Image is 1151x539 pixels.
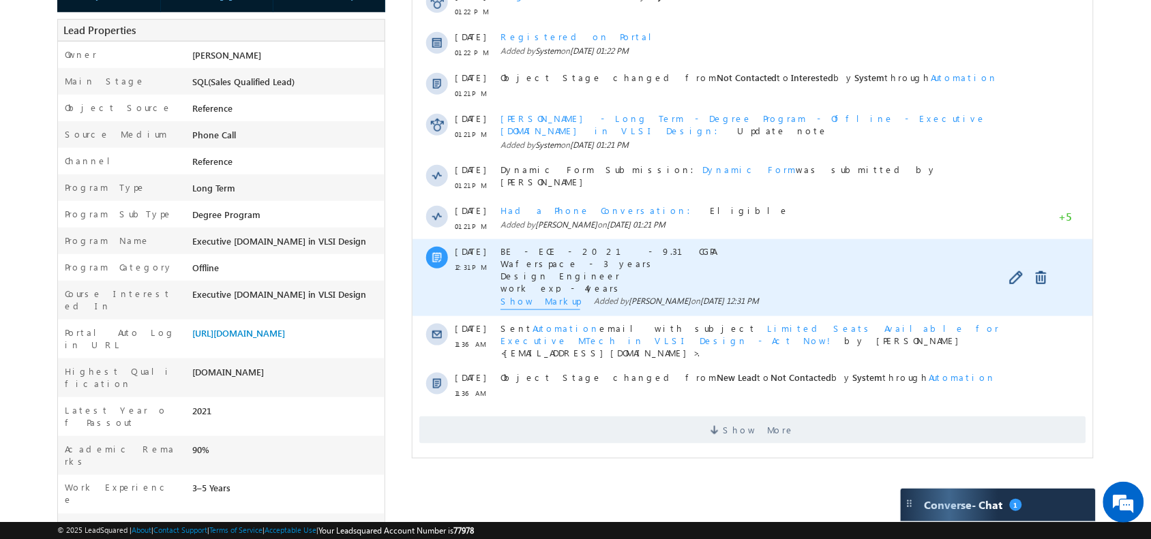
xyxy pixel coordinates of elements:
[65,181,146,194] label: Program Type
[65,75,145,87] label: Main Stage
[194,357,253,367] span: [DATE] 01:21 PM
[42,184,83,196] span: 01:22 PM
[88,356,588,369] span: Added by on
[290,301,384,313] span: Dynamic Form
[443,209,473,221] span: System
[189,482,385,501] div: 3–5 Years
[1010,499,1022,511] span: 1
[88,509,584,521] span: Object Stage changed from to by through
[288,433,346,444] span: [DATE] 12:31 PM
[65,521,164,533] label: Website Page
[265,525,316,534] a: Acceptable Use
[224,7,256,40] div: Minimize live chat window
[42,358,83,370] span: 01:21 PM
[646,348,660,365] span: +5
[88,127,286,140] span: modified by
[65,128,167,140] label: Source Medium
[123,277,148,288] span: System
[623,409,640,422] a: Delete
[63,23,136,37] span: Lead Properties
[88,78,539,102] span: Login and Complete Your Application - Executive [DOMAIN_NAME] in VLSI Design
[23,72,57,89] img: d_60004797649_company_0_60004797649
[88,127,132,139] span: Program
[235,15,262,27] div: All Time
[88,433,168,448] span: Show Markup
[42,317,83,329] span: 01:21 PM
[88,301,588,326] span: Dynamic Form Submission: was submitted by [PERSON_NAME]
[597,409,613,422] a: Edit
[318,525,474,536] span: Your Leadsquared Account Number is
[304,209,365,221] span: Not Contacted
[42,168,73,181] span: [DATE]
[88,277,588,289] span: Added by on
[88,78,588,115] div: by [PERSON_NAME]<[EMAIL_ADDRESS][DOMAIN_NAME]>.
[123,357,185,367] span: [PERSON_NAME]
[42,266,83,278] span: 01:21 PM
[189,181,385,200] div: Long Term
[65,48,97,61] label: Owner
[88,342,286,354] span: Had a Phone Conversation
[216,433,278,444] span: [PERSON_NAME]
[42,143,83,155] span: 01:22 PM
[189,234,385,253] div: Executive [DOMAIN_NAME] in VLSI Design
[209,525,263,534] a: Terms of Service
[297,342,377,354] span: Eligible
[440,509,470,521] span: System
[42,94,83,106] span: 01:23 PM
[304,509,344,521] span: New Lead
[189,155,385,174] div: Reference
[88,250,574,274] span: [PERSON_NAME] - Long Term - Degree Program - Offline - Executive [DOMAIN_NAME] in VLSI Design
[88,460,587,484] span: Limited Seats Available for Executive MTech in VLSI Design - Act Now!
[153,525,207,534] a: Contact Support
[359,509,419,521] span: Not Contacted
[42,250,73,262] span: [DATE]
[158,183,216,194] span: [DATE] 01:22 PM
[42,399,83,411] span: 12:31 PM
[88,78,344,90] span: Sent email with subject
[517,509,584,521] span: Automation
[189,288,385,307] div: Executive [DOMAIN_NAME] in VLSI Design
[65,208,173,220] label: Program SubType
[192,49,261,61] span: [PERSON_NAME]
[189,404,385,423] div: 2021
[88,383,588,431] span: BE - ECE - 2021 - 9.31CGPA Waferspace - 3 years Design Engineer work exp - 4years started as PD -...
[88,460,344,472] span: Sent email with subject
[185,420,248,438] em: Start Chat
[325,262,416,274] span: Update note
[65,326,176,351] label: Portal Auto Login URL
[189,443,385,462] div: 90%
[14,10,61,31] span: Activity Type
[65,482,176,506] label: Work Experience
[189,128,385,147] div: Phone Call
[42,460,73,472] span: [DATE]
[181,433,346,448] span: Added by on
[42,209,73,221] span: [DATE]
[42,383,73,395] span: [DATE]
[189,75,385,94] div: SQL(Sales Qualified Lead)
[42,127,73,140] span: [DATE]
[120,460,187,472] span: Automation
[904,498,915,509] img: carter-drag
[42,509,73,521] span: [DATE]
[42,301,73,313] span: [DATE]
[120,78,187,90] span: Automation
[42,476,83,488] span: 11:36 AM
[88,209,586,221] span: Object Stage changed from to by through
[189,365,385,384] div: [DOMAIN_NAME]
[71,72,229,89] div: Chat with us now
[132,525,151,534] a: About
[88,460,588,497] div: by [PERSON_NAME]<[EMAIL_ADDRESS][DOMAIN_NAME]>.
[65,261,173,273] label: Program Category
[192,327,285,339] a: [URL][DOMAIN_NAME]
[42,525,83,537] span: 11:36 AM
[72,15,110,27] div: 77 Selected
[158,277,216,288] span: [DATE] 01:21 PM
[379,209,421,221] span: Interested
[189,261,385,280] div: Offline
[519,209,586,221] span: Automation
[65,404,176,429] label: Latest Year of Passout
[65,155,121,167] label: Channel
[453,525,474,536] span: 77978
[236,127,286,139] strong: System
[14,53,58,65] div: [DATE]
